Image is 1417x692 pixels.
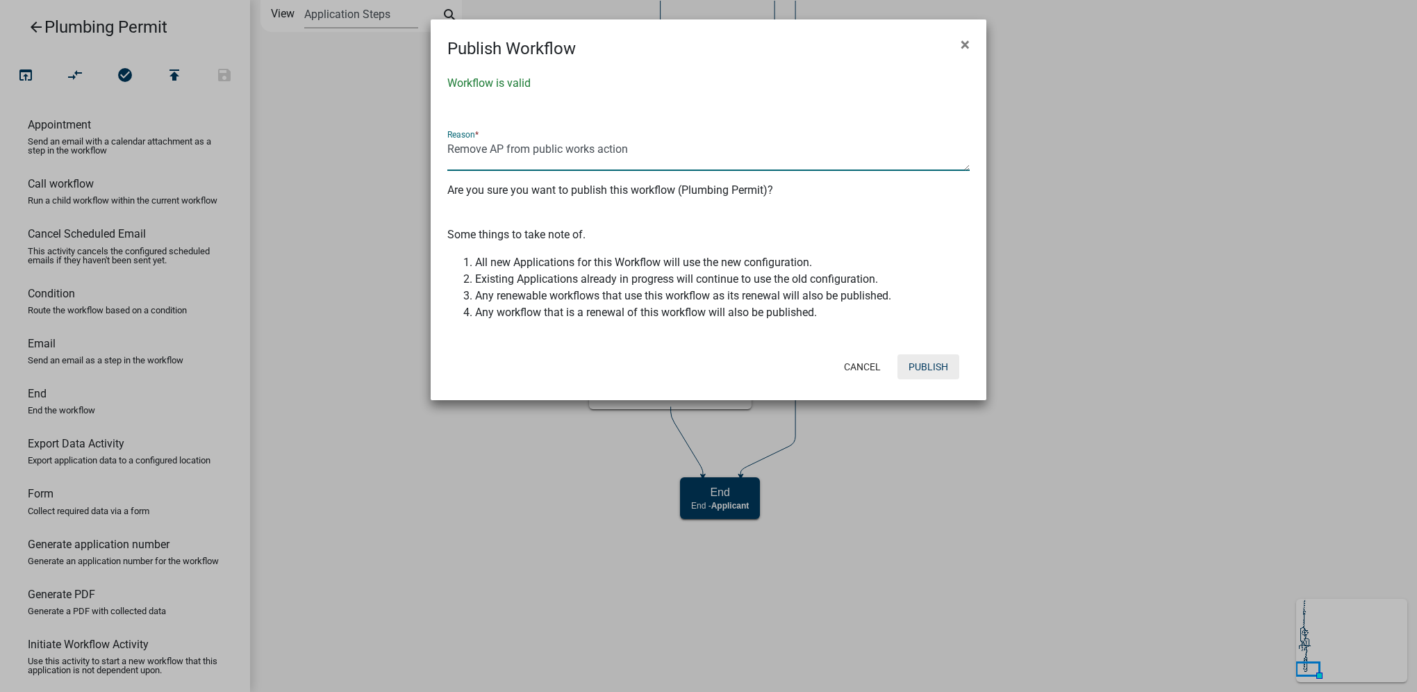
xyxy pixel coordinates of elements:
[475,271,970,288] li: Existing Applications already in progress will continue to use the old configuration.
[447,36,576,61] h4: Publish Workflow
[447,182,970,199] p: Are you sure you want to publish this workflow (Plumbing Permit)?
[897,354,959,379] button: Publish
[475,288,970,304] li: Any renewable workflows that use this workflow as its renewal will also be published.
[961,35,970,54] span: ×
[447,226,970,243] p: Some things to take note of.
[475,254,970,271] li: All new Applications for this Workflow will use the new configuration.
[475,304,970,321] li: Any workflow that is a renewal of this workflow will also be published.
[833,354,892,379] button: Cancel
[447,75,970,92] p: Workflow is valid
[950,25,981,64] button: Close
